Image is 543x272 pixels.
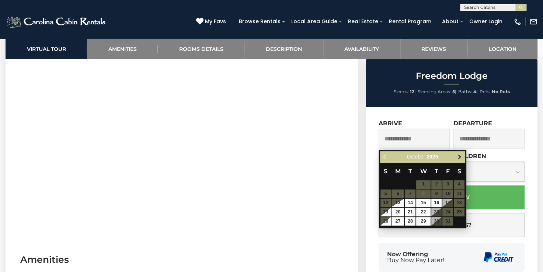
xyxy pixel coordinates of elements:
[458,87,478,97] li: |
[435,168,438,175] span: Thursday
[467,39,537,59] a: Location
[400,39,467,59] a: Reviews
[391,199,404,207] a: 13
[466,16,506,27] a: Owner Login
[380,217,391,226] a: 26
[384,168,387,175] span: Sunday
[405,199,415,207] a: 14
[235,16,284,27] a: Browse Rentals
[529,18,537,26] img: mail-regular-white.png
[288,16,341,27] a: Local Area Guide
[6,14,108,29] img: White-1-2.png
[394,89,409,94] span: Sleeps:
[394,87,416,97] li: |
[410,89,414,94] strong: 12
[205,18,226,25] span: My Favs
[380,208,391,216] a: 19
[455,152,464,161] a: Next
[456,154,462,160] span: Next
[405,208,415,216] a: 21
[492,89,510,94] strong: No Pets
[323,39,400,59] a: Availability
[480,89,491,94] span: Pets:
[453,153,486,160] label: Children
[387,251,444,263] div: Now Offering
[405,217,415,226] a: 28
[453,120,492,127] label: Departure
[379,120,402,127] label: Arrive
[385,16,435,27] a: Rental Program
[446,168,450,175] span: Friday
[6,39,87,59] a: Virtual Tour
[416,217,430,226] a: 29
[514,18,522,26] img: phone-regular-white.png
[438,16,462,27] a: About
[408,168,412,175] span: Tuesday
[344,16,382,27] a: Real Estate
[416,199,430,207] a: 15
[418,87,456,97] li: |
[391,208,404,216] a: 20
[418,89,451,94] span: Sleeping Areas:
[387,257,444,263] span: Buy Now Pay Later!
[457,168,461,175] span: Saturday
[244,39,323,59] a: Description
[196,18,228,26] a: My Favs
[158,39,244,59] a: Rooms Details
[368,71,536,81] h2: Freedom Lodge
[20,253,344,266] h3: Amenities
[416,208,430,216] a: 22
[452,89,455,94] strong: 5
[458,89,472,94] span: Baths:
[391,217,404,226] a: 27
[427,154,438,160] span: 2025
[87,39,158,59] a: Amenities
[431,199,442,207] a: 16
[420,168,427,175] span: Wednesday
[407,154,425,160] span: October
[395,168,401,175] span: Monday
[473,89,476,94] strong: 4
